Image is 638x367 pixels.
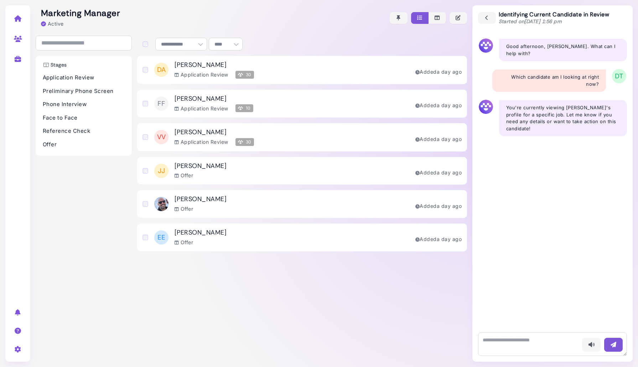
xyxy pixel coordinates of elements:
[235,104,253,112] span: 10
[415,169,462,176] div: Added
[175,229,227,237] h3: [PERSON_NAME]
[175,205,193,213] div: Offer
[175,95,253,103] h3: [PERSON_NAME]
[437,236,462,242] time: Aug 26, 2025
[437,69,462,75] time: Aug 26, 2025
[41,8,120,19] h2: Marketing Manager
[43,141,125,149] p: Offer
[41,20,64,27] div: Active
[154,96,168,111] span: FF
[415,135,462,143] div: Added
[524,18,562,25] time: [DATE] 1:56 pm
[415,101,462,109] div: Added
[415,68,462,75] div: Added
[492,69,606,92] div: Which candidate am I looking at right now?
[43,100,125,109] p: Phone Interview
[175,238,193,246] div: Offer
[43,127,125,135] p: Reference Check
[437,169,462,175] time: Aug 26, 2025
[154,230,168,245] span: EE
[238,106,243,111] img: Megan Score
[175,61,254,69] h3: [PERSON_NAME]
[43,114,125,122] p: Face to Face
[175,195,227,203] h3: [PERSON_NAME]
[175,138,228,146] div: Application Review
[437,136,462,142] time: Aug 26, 2025
[499,39,627,61] div: Good afternoon, [PERSON_NAME]. What can I help with?
[175,129,254,136] h3: [PERSON_NAME]
[238,140,243,145] img: Megan Score
[175,71,228,78] div: Application Review
[415,235,462,243] div: Added
[238,72,243,77] img: Megan Score
[506,104,620,132] p: You're currently viewing [PERSON_NAME]'s profile for a specific job. Let me know if you need any ...
[235,138,254,146] span: 30
[154,164,168,178] span: JJ
[154,63,168,77] span: DA
[175,105,228,112] div: Application Review
[43,87,125,95] p: Preliminary Phone Screen
[437,203,462,209] time: Aug 26, 2025
[175,172,193,179] div: Offer
[154,130,168,144] span: VV
[437,102,462,108] time: Aug 26, 2025
[499,18,562,25] span: Started on
[43,74,125,82] p: Application Review
[499,11,610,25] div: Identifying Current Candidate in Review
[415,202,462,210] div: Added
[39,62,71,68] h3: Stages
[235,71,254,79] span: 30
[612,69,626,83] span: DT
[175,162,227,170] h3: [PERSON_NAME]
